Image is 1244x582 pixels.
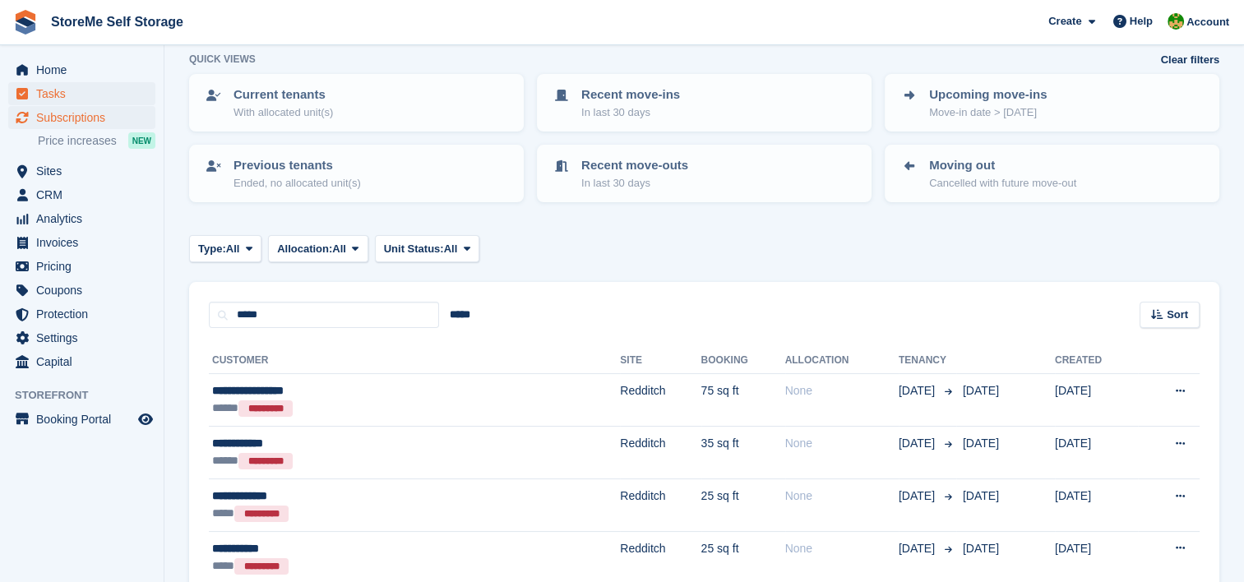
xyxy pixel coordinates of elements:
div: None [785,382,899,400]
span: Coupons [36,279,135,302]
p: In last 30 days [581,175,688,192]
span: Invoices [36,231,135,254]
th: Created [1055,348,1139,374]
a: Clear filters [1160,52,1219,68]
td: [DATE] [1055,374,1139,427]
p: In last 30 days [581,104,680,121]
a: menu [8,207,155,230]
span: Pricing [36,255,135,278]
div: None [785,487,899,505]
p: Recent move-outs [581,156,688,175]
span: Account [1186,14,1229,30]
td: 75 sq ft [701,374,785,427]
p: Cancelled with future move-out [929,175,1076,192]
span: [DATE] [963,384,999,397]
button: Allocation: All [268,235,368,262]
th: Tenancy [899,348,956,374]
a: menu [8,82,155,105]
a: Previous tenants Ended, no allocated unit(s) [191,146,522,201]
span: Sites [36,159,135,182]
span: Storefront [15,387,164,404]
span: Sort [1167,307,1188,323]
img: stora-icon-8386f47178a22dfd0bd8f6a31ec36ba5ce8667c1dd55bd0f319d3a0aa187defe.svg [13,10,38,35]
span: [DATE] [899,487,938,505]
p: Previous tenants [234,156,361,175]
h6: Quick views [189,52,256,67]
a: menu [8,183,155,206]
span: [DATE] [899,435,938,452]
span: Create [1048,13,1081,30]
p: Ended, no allocated unit(s) [234,175,361,192]
td: Redditch [620,427,701,479]
th: Booking [701,348,785,374]
p: With allocated unit(s) [234,104,333,121]
a: menu [8,255,155,278]
span: [DATE] [963,489,999,502]
td: 35 sq ft [701,427,785,479]
p: Upcoming move-ins [929,85,1047,104]
a: menu [8,350,155,373]
span: Home [36,58,135,81]
span: Help [1130,13,1153,30]
span: Capital [36,350,135,373]
button: Unit Status: All [375,235,479,262]
td: [DATE] [1055,427,1139,479]
a: StoreMe Self Storage [44,8,190,35]
td: 25 sq ft [701,478,785,531]
span: Booking Portal [36,408,135,431]
a: Upcoming move-ins Move-in date > [DATE] [886,76,1218,130]
a: Preview store [136,409,155,429]
img: StorMe [1168,13,1184,30]
p: Recent move-ins [581,85,680,104]
span: Protection [36,303,135,326]
a: Moving out Cancelled with future move-out [886,146,1218,201]
p: Moving out [929,156,1076,175]
span: All [226,241,240,257]
td: [DATE] [1055,478,1139,531]
div: None [785,435,899,452]
a: menu [8,279,155,302]
a: Recent move-outs In last 30 days [539,146,870,201]
a: menu [8,159,155,182]
span: Subscriptions [36,106,135,129]
span: Allocation: [277,241,332,257]
a: Current tenants With allocated unit(s) [191,76,522,130]
th: Customer [209,348,620,374]
a: Price increases NEW [38,132,155,150]
a: menu [8,303,155,326]
span: Price increases [38,133,117,149]
span: [DATE] [963,436,999,450]
div: NEW [128,132,155,149]
p: Current tenants [234,85,333,104]
span: [DATE] [899,382,938,400]
a: menu [8,106,155,129]
a: menu [8,408,155,431]
a: Recent move-ins In last 30 days [539,76,870,130]
a: menu [8,231,155,254]
span: [DATE] [963,542,999,555]
th: Allocation [785,348,899,374]
span: Settings [36,326,135,349]
button: Type: All [189,235,261,262]
div: None [785,540,899,557]
span: All [444,241,458,257]
span: Tasks [36,82,135,105]
th: Site [620,348,701,374]
span: All [332,241,346,257]
span: CRM [36,183,135,206]
td: Redditch [620,374,701,427]
span: Type: [198,241,226,257]
span: Analytics [36,207,135,230]
td: Redditch [620,478,701,531]
a: menu [8,58,155,81]
a: menu [8,326,155,349]
span: [DATE] [899,540,938,557]
p: Move-in date > [DATE] [929,104,1047,121]
span: Unit Status: [384,241,444,257]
